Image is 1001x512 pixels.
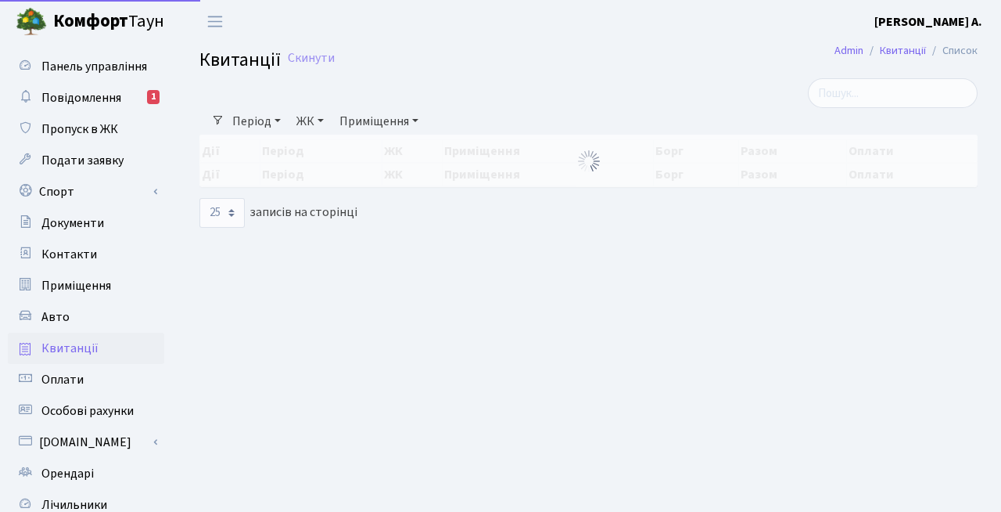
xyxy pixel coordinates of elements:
[811,34,1001,67] nav: breadcrumb
[41,215,104,232] span: Документи
[199,46,281,74] span: Квитанції
[199,198,357,228] label: записів на сторінці
[288,51,335,66] a: Скинути
[41,340,99,357] span: Квитанції
[8,82,164,114] a: Повідомлення1
[576,149,601,174] img: Обробка...
[41,121,118,138] span: Пропуск в ЖК
[16,6,47,38] img: logo.png
[8,364,164,395] a: Оплати
[53,9,128,34] b: Комфорт
[41,402,134,420] span: Особові рахунки
[41,58,147,75] span: Панель управління
[8,270,164,301] a: Приміщення
[8,239,164,270] a: Контакти
[41,308,70,326] span: Авто
[8,427,164,458] a: [DOMAIN_NAME]
[926,42,978,59] li: Список
[874,13,982,31] a: [PERSON_NAME] А.
[41,246,97,263] span: Контакти
[834,42,863,59] a: Admin
[41,89,121,106] span: Повідомлення
[333,108,425,135] a: Приміщення
[8,395,164,427] a: Особові рахунки
[41,152,124,169] span: Подати заявку
[41,277,111,294] span: Приміщення
[880,42,926,59] a: Квитанції
[8,458,164,489] a: Орендарі
[196,9,235,34] button: Переключити навігацію
[8,145,164,176] a: Подати заявку
[8,51,164,82] a: Панель управління
[808,78,978,108] input: Пошук...
[8,176,164,207] a: Спорт
[290,108,330,135] a: ЖК
[199,198,245,228] select: записів на сторінці
[8,207,164,239] a: Документи
[41,371,84,388] span: Оплати
[226,108,287,135] a: Період
[8,114,164,145] a: Пропуск в ЖК
[53,9,164,35] span: Таун
[8,333,164,364] a: Квитанції
[147,90,160,104] div: 1
[8,301,164,333] a: Авто
[41,465,94,482] span: Орендарі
